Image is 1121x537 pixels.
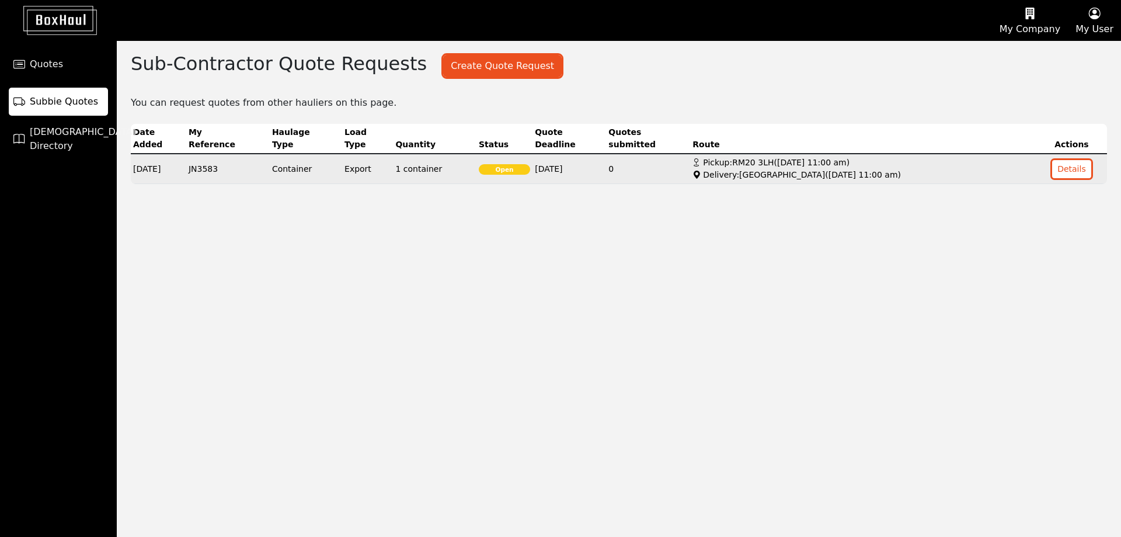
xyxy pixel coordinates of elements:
[129,69,197,77] div: Keywords by Traffic
[532,154,606,184] td: [DATE]
[30,30,128,40] div: Domain: [DOMAIN_NAME]
[117,93,1121,110] div: You can request quotes from other hauliers on this page.
[692,157,1034,169] div: Pickup: RM20 3LH ( [DATE] 11:00 am )
[606,124,690,154] th: Quotes submitted
[131,124,186,154] th: Date Added
[116,68,126,77] img: tab_keywords_by_traffic_grey.svg
[9,125,108,153] a: [DEMOGRAPHIC_DATA] Directory
[30,95,98,109] span: Subbie Quotes
[186,154,270,184] td: JN3583
[9,50,108,78] a: Quotes
[19,19,28,28] img: logo_orange.svg
[30,125,136,153] span: [DEMOGRAPHIC_DATA] Directory
[393,154,476,184] td: 1 container
[33,19,57,28] div: v 4.0.25
[131,53,427,75] h2: Sub-Contractor Quote Requests
[690,124,1036,154] th: Route
[19,30,28,40] img: website_grey.svg
[532,124,606,154] th: Quote Deadline
[131,154,186,184] td: [DATE]
[270,154,342,184] td: Container
[6,6,97,35] img: BoxHaul
[479,164,530,175] span: Open
[1052,160,1091,178] button: Details
[443,55,562,77] button: Create Quote Request
[1052,164,1091,173] a: Details
[30,57,63,71] span: Quotes
[476,124,532,154] th: Status
[393,124,476,154] th: Quantity
[1068,1,1121,40] button: My User
[186,124,270,154] th: My Reference
[342,154,393,184] td: Export
[1036,124,1107,154] th: Actions
[270,124,342,154] th: Haulage Type
[606,154,690,184] td: 0
[9,88,108,116] a: Subbie Quotes
[342,124,393,154] th: Load Type
[44,69,105,77] div: Domain Overview
[32,68,41,77] img: tab_domain_overview_orange.svg
[692,169,1034,181] div: Delivery: [GEOGRAPHIC_DATA] ( [DATE] 11:00 am )
[992,1,1068,40] button: My Company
